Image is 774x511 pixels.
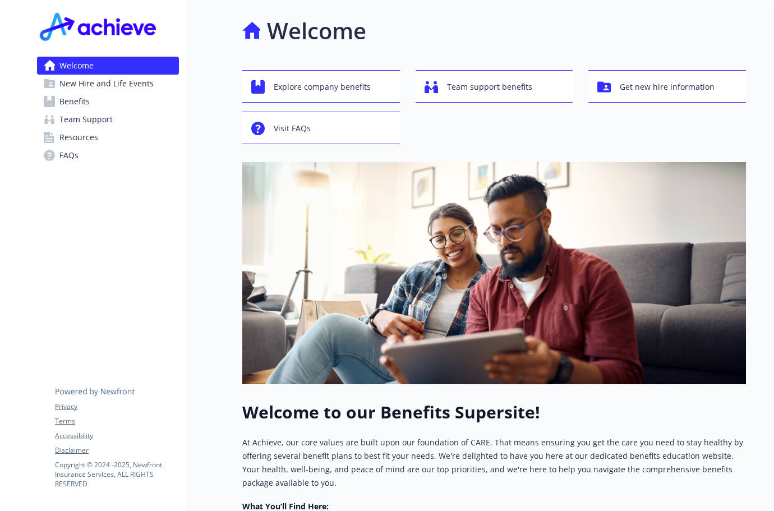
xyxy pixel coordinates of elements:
span: New Hire and Life Events [59,75,154,93]
a: Privacy [55,402,178,412]
button: Team support benefits [416,70,573,103]
a: Terms [55,416,178,426]
a: Accessibility [55,431,178,441]
a: Welcome [37,57,179,75]
span: Resources [59,128,98,146]
a: FAQs [37,146,179,164]
a: Disclaimer [55,445,178,455]
img: overview page banner [242,162,746,384]
p: Copyright © 2024 - 2025 , Newfront Insurance Services, ALL RIGHTS RESERVED [55,460,178,489]
a: New Hire and Life Events [37,75,179,93]
span: Visit FAQs [274,118,311,139]
a: Team Support [37,111,179,128]
a: Benefits [37,93,179,111]
button: Visit FAQs [242,112,400,144]
span: Benefits [59,93,90,111]
button: Explore company benefits [242,70,400,103]
span: Team support benefits [447,76,532,98]
p: At Achieve, our core values are built upon our foundation of CARE. That means ensuring you get th... [242,436,746,490]
span: Get new hire information [620,76,715,98]
h1: Welcome to our Benefits Supersite! [242,402,746,422]
span: Explore company benefits [274,76,371,98]
a: Resources [37,128,179,146]
h1: Welcome [267,14,366,48]
span: FAQs [59,146,79,164]
span: Team Support [59,111,113,128]
span: Welcome [59,57,94,75]
button: Get new hire information [588,70,746,103]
